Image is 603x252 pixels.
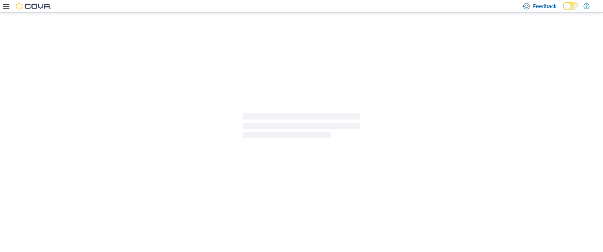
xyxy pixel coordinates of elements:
input: Dark Mode [563,2,579,10]
span: Feedback [533,2,557,10]
span: Loading [243,115,360,140]
img: Cova [16,2,51,10]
